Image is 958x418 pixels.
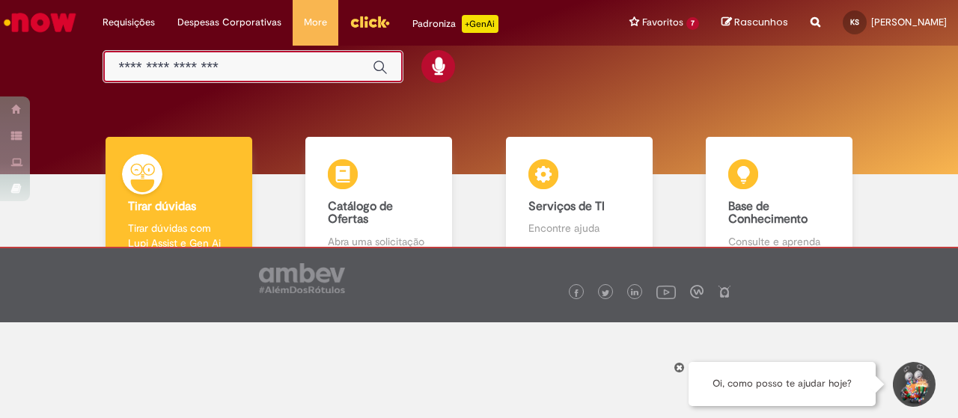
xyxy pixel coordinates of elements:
[462,15,498,33] p: +GenAi
[891,362,936,407] button: Iniciar Conversa de Suporte
[721,16,788,30] a: Rascunhos
[871,16,947,28] span: [PERSON_NAME]
[328,199,393,227] b: Catálogo de Ofertas
[328,234,430,249] p: Abra uma solicitação
[128,221,230,251] p: Tirar dúvidas com Lupi Assist e Gen Ai
[656,282,676,301] img: logo_footer_youtube.png
[680,137,880,266] a: Base de Conhecimento Consulte e aprenda
[631,289,638,298] img: logo_footer_linkedin.png
[573,289,580,297] img: logo_footer_facebook.png
[259,263,345,293] img: logo_footer_ambev_rotulo_gray.png
[128,199,196,214] b: Tirar dúvidas
[412,15,498,33] div: Padroniza
[718,285,731,298] img: logo_footer_naosei.png
[734,15,788,29] span: Rascunhos
[177,15,281,30] span: Despesas Corporativas
[528,199,605,214] b: Serviços de TI
[279,137,480,266] a: Catálogo de Ofertas Abra uma solicitação
[103,15,155,30] span: Requisições
[642,15,683,30] span: Favoritos
[728,199,808,227] b: Base de Conhecimento
[528,221,630,236] p: Encontre ajuda
[1,7,79,37] img: ServiceNow
[728,234,830,249] p: Consulte e aprenda
[479,137,680,266] a: Serviços de TI Encontre ajuda
[79,137,279,266] a: Tirar dúvidas Tirar dúvidas com Lupi Assist e Gen Ai
[689,362,876,406] div: Oi, como posso te ajudar hoje?
[850,17,859,27] span: KS
[602,289,609,297] img: logo_footer_twitter.png
[690,285,704,298] img: logo_footer_workplace.png
[304,15,327,30] span: More
[686,17,699,30] span: 7
[350,10,390,33] img: click_logo_yellow_360x200.png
